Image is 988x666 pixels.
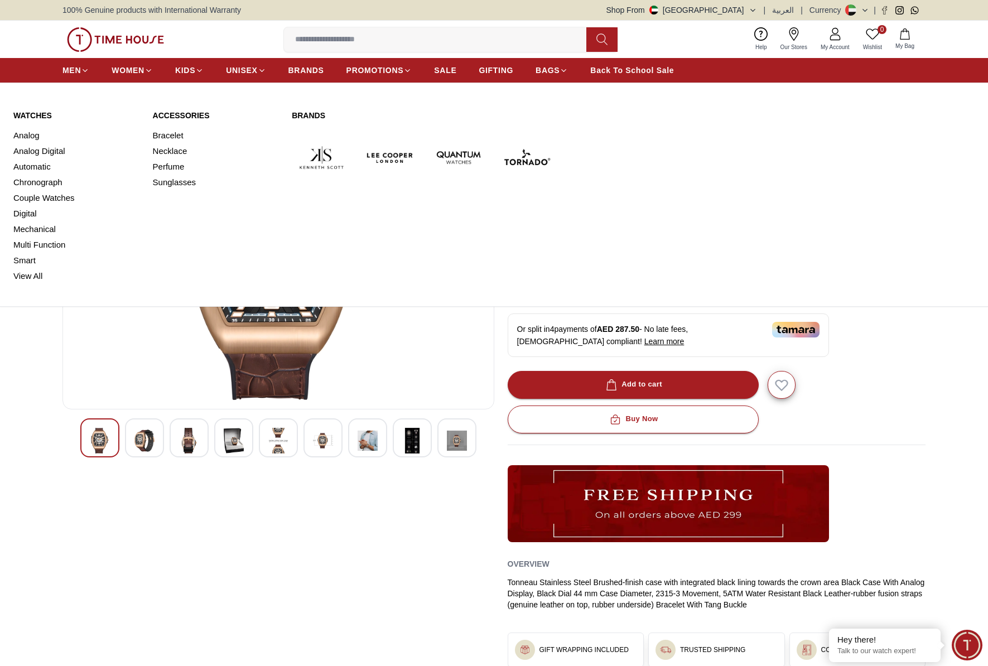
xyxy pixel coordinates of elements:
a: Couple Watches [13,190,139,206]
span: KIDS [175,65,195,76]
img: Slazenger [292,196,351,256]
span: | [764,4,766,16]
a: PROMOTIONS [346,60,412,80]
img: TORNADO XENITH Men's Analog Black Dial Watch - T25301-BLBB [358,428,378,453]
span: WOMEN [112,65,144,76]
h3: TRUSTED SHIPPING [680,645,745,654]
span: Learn more [644,337,685,346]
a: Accessories [153,110,279,121]
h3: CONTACTLESS DELIVERY [821,645,905,654]
div: Or split in 4 payments of - No late fees, [DEMOGRAPHIC_DATA] compliant! [508,313,829,357]
img: United Arab Emirates [649,6,658,15]
img: Kenneth Scott [292,128,351,187]
span: Back To School Sale [590,65,674,76]
a: Multi Function [13,237,139,253]
span: UNISEX [226,65,257,76]
a: Brands [292,110,557,121]
a: UNISEX [226,60,266,80]
span: My Bag [891,42,919,50]
span: PROMOTIONS [346,65,404,76]
a: Our Stores [774,25,814,54]
button: العربية [772,4,794,16]
a: Mechanical [13,221,139,237]
a: Automatic [13,159,139,175]
a: Watches [13,110,139,121]
a: MEN [62,60,89,80]
img: ... [67,27,164,52]
div: Add to cart [604,378,662,391]
img: ... [519,644,531,655]
button: Buy Now [508,406,759,433]
span: 0 [878,25,886,34]
div: Tonneau Stainless Steel Brushed-finish case with integrated black lining towards the crown area B... [508,577,926,610]
div: Currency [809,4,846,16]
a: SALE [434,60,456,80]
span: Help [751,43,772,51]
span: 100% Genuine products with International Warranty [62,4,241,16]
a: Digital [13,206,139,221]
a: Perfume [153,159,279,175]
a: Necklace [153,143,279,159]
a: WOMEN [112,60,153,80]
img: ... [508,465,829,542]
button: Shop From[GEOGRAPHIC_DATA] [606,4,757,16]
span: | [801,4,803,16]
img: TORNADO XENITH Men's Analog Black Dial Watch - T25301-BLBB [134,428,155,453]
a: View All [13,268,139,284]
div: Chat Widget [952,630,982,660]
img: TORNADO XENITH Men's Analog Black Dial Watch - T25301-BLBB [224,428,244,453]
a: GIFTING [479,60,513,80]
a: Smart [13,253,139,268]
img: TORNADO XENITH Men's Analog Black Dial Watch - T25301-BLBB [268,428,288,453]
a: Analog Digital [13,143,139,159]
img: TORNADO XENITH Men's Analog Black Dial Watch - T25301-BLBB [90,428,110,453]
img: TORNADO XENITH Men's Analog Black Dial Watch - T25301-BLBB [447,428,467,453]
span: MEN [62,65,81,76]
button: My Bag [889,26,921,52]
a: Bracelet [153,128,279,143]
img: ... [801,644,812,655]
a: Sunglasses [153,175,279,190]
span: BRANDS [288,65,324,76]
a: Help [749,25,774,54]
span: SALE [434,65,456,76]
a: Facebook [880,6,889,15]
h2: Overview [508,556,550,572]
img: Tornado [497,128,557,187]
button: Add to cart [508,371,759,399]
p: Talk to our watch expert! [837,646,932,656]
img: Tamara [772,322,820,337]
div: Buy Now [608,413,658,426]
span: GIFTING [479,65,513,76]
img: TORNADO XENITH Men's Analog Black Dial Watch - T25301-BLBB [402,428,422,453]
a: Back To School Sale [590,60,674,80]
img: TORNADO XENITH Men's Analog Black Dial Watch - T25301-BLBB [313,428,333,453]
img: Quantum [429,128,489,187]
span: AED 287.50 [597,325,639,334]
a: Whatsapp [910,6,919,15]
h3: GIFT WRAPPING INCLUDED [539,645,629,654]
a: BRANDS [288,60,324,80]
a: Analog [13,128,139,143]
a: Instagram [895,6,904,15]
img: TORNADO XENITH Men's Analog Black Dial Watch - T25301-BLBB [179,428,199,453]
div: Hey there! [837,634,932,645]
img: Lee Cooper [360,128,420,187]
span: Wishlist [859,43,886,51]
span: Our Stores [776,43,812,51]
a: BAGS [536,60,568,80]
a: 0Wishlist [856,25,889,54]
img: ... [660,644,671,655]
a: Chronograph [13,175,139,190]
span: My Account [816,43,854,51]
span: | [874,4,876,16]
a: KIDS [175,60,204,80]
span: BAGS [536,65,560,76]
